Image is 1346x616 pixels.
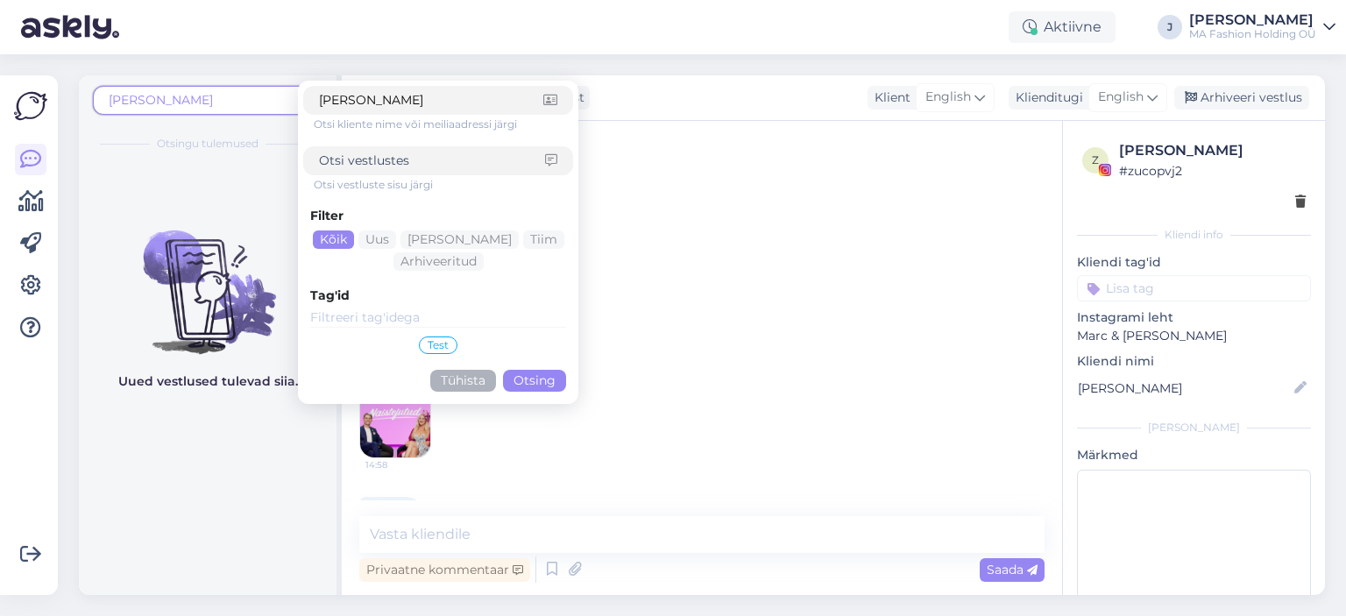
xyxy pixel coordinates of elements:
[1077,446,1311,464] p: Märkmed
[1174,86,1309,110] div: Arhiveeri vestlus
[109,92,213,108] span: [PERSON_NAME]
[1092,153,1099,166] span: z
[310,207,566,225] div: Filter
[157,136,259,152] span: Otsingu tulemused
[1189,13,1316,27] div: [PERSON_NAME]
[310,287,566,305] div: Tag'id
[314,177,573,193] div: Otsi vestluste sisu järgi
[1158,15,1182,39] div: J
[1189,13,1335,41] a: [PERSON_NAME]MA Fashion Holding OÜ
[1077,420,1311,435] div: [PERSON_NAME]
[987,562,1038,577] span: Saada
[1078,379,1291,398] input: Lisa nimi
[360,387,430,457] img: Attachment
[1077,327,1311,345] p: Marc & [PERSON_NAME]
[359,558,530,582] div: Privaatne kommentaar
[79,199,336,357] img: No chats
[1077,227,1311,243] div: Kliendi info
[1119,140,1306,161] div: [PERSON_NAME]
[14,89,47,123] img: Askly Logo
[1077,352,1311,371] p: Kliendi nimi
[1077,275,1311,301] input: Lisa tag
[310,308,566,328] input: Filtreeri tag'idega
[365,458,431,471] span: 14:58
[314,117,573,132] div: Otsi kliente nime või meiliaadressi järgi
[925,88,971,107] span: English
[1009,11,1116,43] div: Aktiivne
[1119,161,1306,181] div: # zucopvj2
[1077,253,1311,272] p: Kliendi tag'id
[1009,89,1083,107] div: Klienditugi
[1077,308,1311,327] p: Instagrami leht
[1098,88,1144,107] span: English
[319,91,543,110] input: Otsi kliente
[313,230,354,249] div: Kõik
[1189,27,1316,41] div: MA Fashion Holding OÜ
[319,152,545,170] input: Otsi vestlustes
[118,372,298,391] p: Uued vestlused tulevad siia.
[868,89,910,107] div: Klient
